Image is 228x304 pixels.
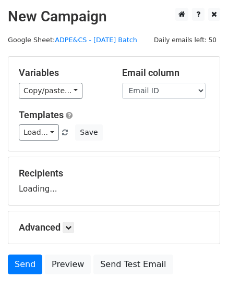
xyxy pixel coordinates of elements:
a: Templates [19,109,64,120]
a: ADPE&CS - [DATE] Batch [55,36,137,44]
a: Copy/paste... [19,83,82,99]
a: Preview [45,255,91,274]
a: Send [8,255,42,274]
button: Save [75,124,102,141]
span: Daily emails left: 50 [150,34,220,46]
a: Send Test Email [93,255,173,274]
h2: New Campaign [8,8,220,26]
a: Load... [19,124,59,141]
h5: Recipients [19,168,209,179]
h5: Email column [122,67,210,79]
div: Loading... [19,168,209,195]
h5: Advanced [19,222,209,233]
h5: Variables [19,67,106,79]
small: Google Sheet: [8,36,137,44]
a: Daily emails left: 50 [150,36,220,44]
